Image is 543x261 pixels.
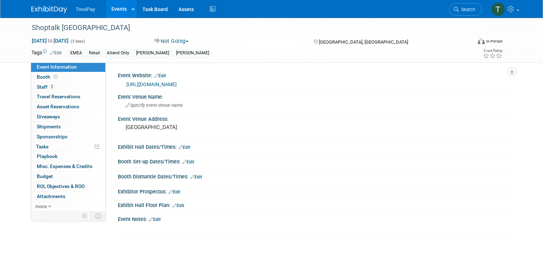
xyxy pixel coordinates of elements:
div: [PERSON_NAME] [174,49,211,57]
a: Misc. Expenses & Credits [31,162,105,171]
a: [URL][DOMAIN_NAME] [126,82,177,87]
a: Staff2 [31,82,105,92]
a: Edit [172,203,184,208]
span: Misc. Expenses & Credits [37,163,92,169]
a: Search [449,3,482,16]
img: ExhibitDay [31,6,67,13]
span: ROI, Objectives & ROO [37,183,85,189]
div: Event Venue Address: [118,114,512,123]
a: Shipments [31,122,105,132]
a: Edit [179,145,190,150]
div: Booth Set-up Dates/Times: [118,156,512,166]
span: Attachments [37,193,65,199]
div: Exhibitor Prospectus: [118,186,512,196]
span: TreviPay [76,6,95,12]
div: Event Notes: [118,214,512,223]
a: Edit [149,217,161,222]
span: Tasks [36,144,49,149]
span: Asset Reservations [37,104,79,109]
div: Exhibit Hall Dates/Times: [118,142,512,151]
a: Playbook [31,152,105,161]
a: Travel Reservations [31,92,105,102]
span: Budget [37,173,53,179]
button: Not Going [152,38,191,45]
div: Event Website: [118,70,512,79]
span: Specify event venue name [126,103,183,108]
div: Retail [87,49,102,57]
div: Attend Only [105,49,131,57]
a: Budget [31,172,105,181]
span: to [47,38,54,44]
div: Shoptalk [GEOGRAPHIC_DATA] [29,21,463,34]
img: Format-Inperson.png [478,38,485,44]
a: Event Information [31,62,105,72]
span: [DATE] [DATE] [31,38,69,44]
a: Giveaways [31,112,105,122]
span: Sponsorships [37,134,67,139]
div: Event Rating [483,49,502,53]
span: Travel Reservations [37,94,80,99]
img: Tara DePaepe [491,3,505,16]
span: Shipments [37,124,61,129]
a: Edit [169,189,180,194]
span: Booth [37,74,59,80]
span: Event Information [37,64,77,70]
span: Booth not reserved yet [52,74,59,79]
div: Event Format [433,37,503,48]
div: In-Person [486,39,503,44]
div: Booth Dismantle Dates/Times: [118,171,512,181]
a: Attachments [31,192,105,201]
a: Sponsorships [31,132,105,142]
span: more [35,203,47,209]
div: [PERSON_NAME] [134,49,171,57]
span: 2 [49,84,55,89]
div: Exhibit Hall Floor Plan: [118,200,512,209]
a: Edit [182,159,194,164]
a: Tasks [31,142,105,152]
a: Edit [50,50,62,55]
a: Asset Reservations [31,102,105,112]
span: (3 days) [70,39,85,44]
td: Tags [31,49,62,57]
span: Staff [37,84,55,90]
td: Toggle Event Tabs [91,211,106,221]
a: Edit [154,73,166,78]
a: Booth [31,72,105,82]
a: Edit [190,174,202,179]
span: Playbook [37,153,57,159]
div: Event Venue Name: [118,92,512,100]
span: [GEOGRAPHIC_DATA], [GEOGRAPHIC_DATA] [319,39,408,45]
div: EMEA [68,49,84,57]
span: Search [459,7,475,12]
span: Giveaways [37,114,60,119]
a: ROI, Objectives & ROO [31,182,105,191]
a: more [31,202,105,211]
pre: [GEOGRAPHIC_DATA] [126,124,274,130]
td: Personalize Event Tab Strip [79,211,91,221]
